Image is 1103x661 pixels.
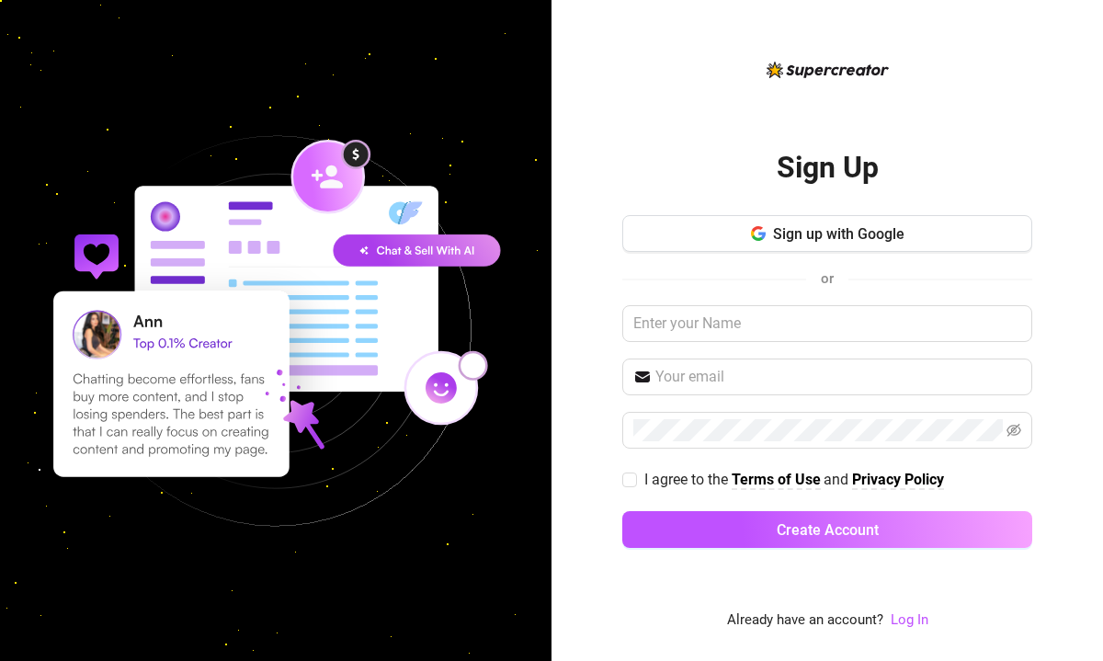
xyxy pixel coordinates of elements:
[767,62,889,78] img: logo-BBDzfeDw.svg
[821,270,834,287] span: or
[644,471,732,488] span: I agree to the
[622,511,1032,548] button: Create Account
[1006,423,1021,438] span: eye-invisible
[732,471,821,490] a: Terms of Use
[852,471,944,488] strong: Privacy Policy
[891,610,928,632] a: Log In
[655,366,1021,388] input: Your email
[852,471,944,490] a: Privacy Policy
[824,471,852,488] span: and
[727,610,883,632] span: Already have an account?
[777,149,879,187] h2: Sign Up
[773,225,904,243] span: Sign up with Google
[622,215,1032,252] button: Sign up with Google
[891,611,928,628] a: Log In
[777,521,879,539] span: Create Account
[622,305,1032,342] input: Enter your Name
[732,471,821,488] strong: Terms of Use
